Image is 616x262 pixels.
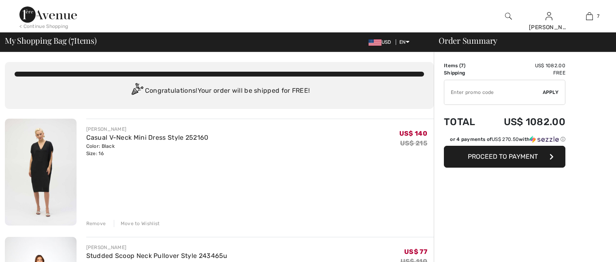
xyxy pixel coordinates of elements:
[444,69,485,77] td: Shipping
[369,39,382,46] img: US Dollar
[492,136,519,142] span: US$ 270.50
[400,139,427,147] s: US$ 215
[429,36,611,45] div: Order Summary
[19,23,68,30] div: < Continue Shopping
[399,39,409,45] span: EN
[543,89,559,96] span: Apply
[444,80,543,104] input: Promo code
[444,146,565,168] button: Proceed to Payment
[569,11,609,21] a: 7
[444,62,485,69] td: Items ( )
[5,36,97,45] span: My Shopping Bag ( Items)
[71,34,74,45] span: 7
[597,13,599,20] span: 7
[86,252,228,260] a: Studded Scoop Neck Pullover Style 243465u
[444,108,485,136] td: Total
[529,23,569,32] div: [PERSON_NAME]
[19,6,77,23] img: 1ère Avenue
[15,83,424,99] div: Congratulations! Your order will be shipped for FREE!
[86,134,209,141] a: Casual V-Neck Mini Dress Style 252160
[129,83,145,99] img: Congratulation2.svg
[546,11,552,21] img: My Info
[586,11,593,21] img: My Bag
[485,62,565,69] td: US$ 1082.00
[485,108,565,136] td: US$ 1082.00
[505,11,512,21] img: search the website
[369,39,394,45] span: USD
[461,63,464,68] span: 7
[86,244,228,251] div: [PERSON_NAME]
[86,220,106,227] div: Remove
[546,12,552,20] a: Sign In
[530,136,559,143] img: Sezzle
[114,220,160,227] div: Move to Wishlist
[5,119,77,226] img: Casual V-Neck Mini Dress Style 252160
[485,69,565,77] td: Free
[444,136,565,146] div: or 4 payments ofUS$ 270.50withSezzle Click to learn more about Sezzle
[450,136,565,143] div: or 4 payments of with
[468,153,538,160] span: Proceed to Payment
[404,248,427,256] span: US$ 77
[399,130,427,137] span: US$ 140
[86,143,209,157] div: Color: Black Size: 16
[86,126,209,133] div: [PERSON_NAME]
